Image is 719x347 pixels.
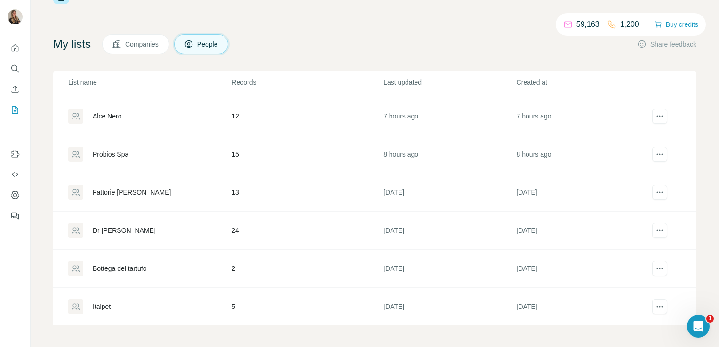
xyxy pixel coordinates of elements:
[231,212,383,250] td: 24
[383,135,516,173] td: 8 hours ago
[8,166,23,183] button: Use Surfe API
[231,97,383,135] td: 12
[652,299,667,314] button: actions
[125,39,160,49] span: Companies
[516,173,649,212] td: [DATE]
[383,97,516,135] td: 7 hours ago
[8,145,23,162] button: Use Surfe on LinkedIn
[231,173,383,212] td: 13
[8,39,23,56] button: Quick start
[231,250,383,288] td: 2
[232,78,383,87] p: Records
[652,109,667,124] button: actions
[231,135,383,173] td: 15
[383,173,516,212] td: [DATE]
[383,288,516,326] td: [DATE]
[93,188,171,197] div: Fattorie [PERSON_NAME]
[516,288,649,326] td: [DATE]
[517,78,648,87] p: Created at
[8,102,23,118] button: My lists
[231,288,383,326] td: 5
[383,250,516,288] td: [DATE]
[516,212,649,250] td: [DATE]
[197,39,219,49] span: People
[93,302,111,311] div: Italpet
[516,135,649,173] td: 8 hours ago
[8,81,23,98] button: Enrich CSV
[68,78,231,87] p: List name
[383,212,516,250] td: [DATE]
[93,264,146,273] div: Bottega del tartufo
[516,250,649,288] td: [DATE]
[652,185,667,200] button: actions
[93,111,121,121] div: Alce Nero
[687,315,710,338] iframe: Intercom live chat
[706,315,714,323] span: 1
[8,9,23,24] img: Avatar
[8,207,23,224] button: Feedback
[8,60,23,77] button: Search
[383,78,515,87] p: Last updated
[652,147,667,162] button: actions
[637,39,696,49] button: Share feedback
[93,150,128,159] div: Probios Spa
[8,187,23,204] button: Dashboard
[620,19,639,30] p: 1,200
[576,19,599,30] p: 59,163
[516,97,649,135] td: 7 hours ago
[53,37,91,52] h4: My lists
[655,18,698,31] button: Buy credits
[652,223,667,238] button: actions
[93,226,156,235] div: Dr [PERSON_NAME]
[652,261,667,276] button: actions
